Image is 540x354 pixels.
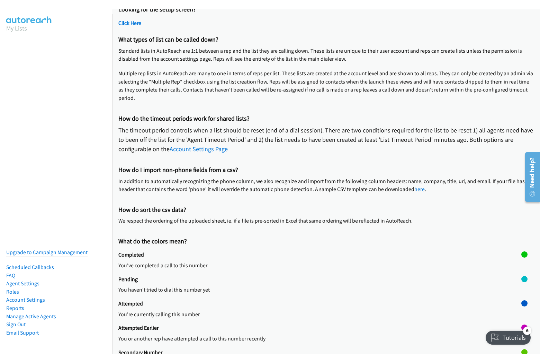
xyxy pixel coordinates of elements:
[6,329,39,336] a: Email Support
[6,272,15,279] a: FAQ
[6,24,27,32] a: My Lists
[118,20,141,26] a: Click Here
[118,115,534,123] h2: How do the timeout periods work for shared lists?
[118,6,534,14] h2: Looking for the setup screen?
[414,186,425,192] a: here
[6,296,45,303] a: Account Settings
[118,310,521,319] p: You're currently calling this number
[6,249,88,256] a: Upgrade to Campaign Management
[170,145,228,153] a: Account Settings Page
[118,126,534,154] p: The timeout period controls when a list should be reset (end of a dial session). There are two co...
[118,69,534,102] p: Multiple rep lists in AutoReach are many to one in terms of reps per list. These lists are create...
[118,206,534,214] h2: How do sort the csv data?
[118,166,534,174] h2: How do I import non-phone fields from a csv?
[118,261,521,270] p: You've completed a call to this number
[118,217,534,225] p: We respect the ordering of the uploaded sheet, ie. if a file is pre-sorted in Excel that same ord...
[118,238,534,245] h2: What do the colors mean?
[6,313,56,320] a: Manage Active Agents
[118,36,534,44] h2: What types of list can be called down?
[520,149,540,205] iframe: Resource Center
[118,47,534,63] p: Standard lists in AutoReach are 1:1 between a rep and the list they are calling down. These lists...
[118,276,521,283] h2: Pending
[6,305,24,311] a: Reports
[6,264,54,270] a: Scheduled Callbacks
[6,288,19,295] a: Roles
[118,286,521,294] p: You haven't tried to dial this number yet
[481,324,535,349] iframe: Checklist
[118,300,521,307] h2: Attempted
[118,251,521,258] h2: Completed
[118,335,521,343] p: You or another rep have attempted a call to this number recently
[118,325,521,331] h2: Attempted Earlier
[6,321,26,328] a: Sign Out
[6,280,39,287] a: Agent Settings
[118,177,534,193] p: In addition to automatically recognizing the phone column, we also recognize and import from the ...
